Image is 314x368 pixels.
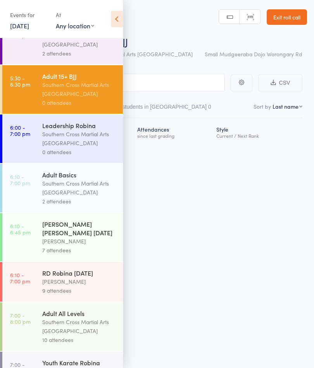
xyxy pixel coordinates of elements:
[10,272,30,284] time: 6:10 - 7:00 pm
[42,277,116,286] div: [PERSON_NAME]
[2,65,123,114] a: 5:30 -6:30 pmAdult 15+ BJJSouthern Cross Martial Arts [GEOGRAPHIC_DATA]0 attendees
[10,26,30,38] time: 4:40 - 5:30 pm
[42,121,116,130] div: Leadership Robina
[42,72,116,80] div: Adult 15+ BJJ
[254,102,271,110] label: Sort by
[216,133,299,138] div: Current / Next Rank
[258,75,302,91] button: CSV
[42,170,116,179] div: Adult Basics
[42,237,116,246] div: [PERSON_NAME]
[42,49,116,58] div: 2 attendees
[10,124,30,137] time: 6:00 - 7:00 pm
[42,246,116,255] div: 7 attendees
[42,335,116,344] div: 10 attendees
[273,102,298,110] div: Last name
[42,148,116,156] div: 0 attendees
[2,213,123,261] a: 6:10 -6:45 pm[PERSON_NAME] [PERSON_NAME] [DATE][PERSON_NAME]7 attendees
[2,16,123,64] a: 4:40 -5:30 pmBJJ Kids 11 to 14 yearsSouthern Cross Martial Arts [GEOGRAPHIC_DATA]2 attendees
[42,309,116,318] div: Adult All Levels
[42,286,116,295] div: 9 attendees
[208,104,211,110] div: 0
[2,115,123,163] a: 6:00 -7:00 pmLeadership RobinaSouthern Cross Martial Arts [GEOGRAPHIC_DATA]0 attendees
[56,9,94,21] div: At
[42,31,116,49] div: Southern Cross Martial Arts [GEOGRAPHIC_DATA]
[267,9,307,25] a: Exit roll call
[137,133,210,138] div: since last grading
[42,98,116,107] div: 0 attendees
[56,21,94,30] div: Any location
[10,9,48,21] div: Events for
[2,164,123,212] a: 6:10 -7:00 pmAdult BasicsSouthern Cross Martial Arts [GEOGRAPHIC_DATA]2 attendees
[213,122,302,142] div: Style
[10,174,30,186] time: 6:10 - 7:00 pm
[107,100,211,118] button: Other students in [GEOGRAPHIC_DATA]0
[42,179,116,197] div: Southern Cross Martial Arts [GEOGRAPHIC_DATA]
[10,75,30,87] time: 5:30 - 6:30 pm
[10,223,31,235] time: 6:10 - 6:45 pm
[42,80,116,98] div: Southern Cross Martial Arts [GEOGRAPHIC_DATA]
[42,197,116,206] div: 2 attendees
[10,312,31,325] time: 7:00 - 8:00 pm
[69,50,193,58] span: Southern Cross Martial Arts [GEOGRAPHIC_DATA]
[2,262,123,302] a: 6:10 -7:00 pmRD Robina [DATE][PERSON_NAME]9 attendees
[10,21,29,30] a: [DATE]
[2,302,123,351] a: 7:00 -8:00 pmAdult All LevelsSouthern Cross Martial Arts [GEOGRAPHIC_DATA]10 attendees
[134,122,213,142] div: Atten­dances
[42,220,116,237] div: [PERSON_NAME] [PERSON_NAME] [DATE]
[42,269,116,277] div: RD Robina [DATE]
[42,318,116,335] div: Southern Cross Martial Arts [GEOGRAPHIC_DATA]
[205,50,302,58] span: Small Mudgeeraba Dojo Worongary Rd
[42,130,116,148] div: Southern Cross Martial Arts [GEOGRAPHIC_DATA]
